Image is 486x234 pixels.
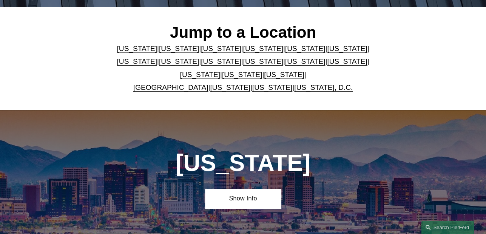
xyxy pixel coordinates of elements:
[222,71,262,79] a: [US_STATE]
[264,71,304,79] a: [US_STATE]
[243,57,283,65] a: [US_STATE]
[205,189,281,208] a: Show Info
[201,57,241,65] a: [US_STATE]
[285,45,325,52] a: [US_STATE]
[159,57,199,65] a: [US_STATE]
[421,221,474,234] a: Search this site
[110,23,376,42] h2: Jump to a Location
[294,83,353,91] a: [US_STATE], D.C.
[327,57,367,65] a: [US_STATE]
[148,149,338,176] h1: [US_STATE]
[110,42,376,94] p: | | | | | | | | | | | | | | | | | |
[327,45,367,52] a: [US_STATE]
[159,45,199,52] a: [US_STATE]
[180,71,220,79] a: [US_STATE]
[285,57,325,65] a: [US_STATE]
[117,45,157,52] a: [US_STATE]
[210,83,250,91] a: [US_STATE]
[133,83,208,91] a: [GEOGRAPHIC_DATA]
[117,57,157,65] a: [US_STATE]
[243,45,283,52] a: [US_STATE]
[252,83,292,91] a: [US_STATE]
[201,45,241,52] a: [US_STATE]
